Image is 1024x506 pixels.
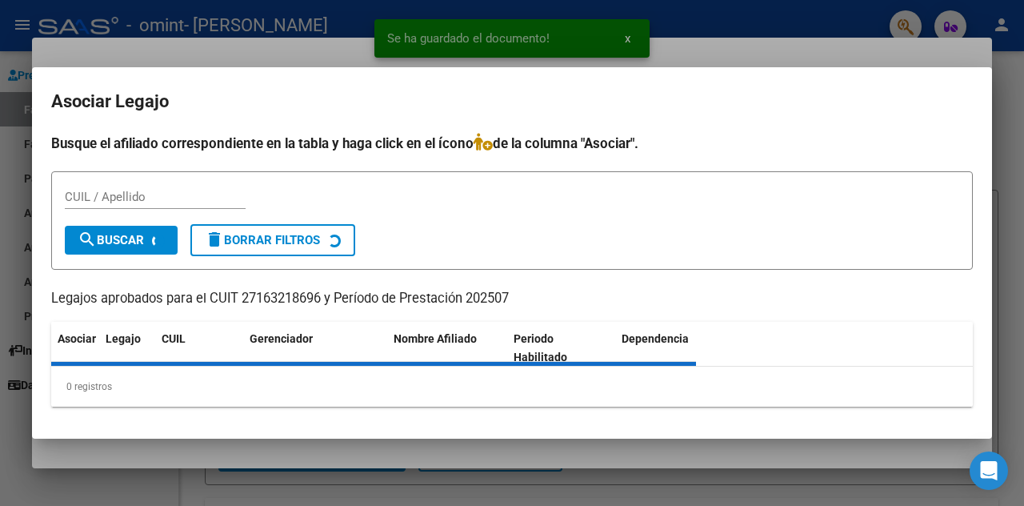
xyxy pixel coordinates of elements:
[51,322,99,375] datatable-header-cell: Asociar
[970,452,1008,490] div: Open Intercom Messenger
[51,133,973,154] h4: Busque el afiliado correspondiente en la tabla y haga click en el ícono de la columna "Asociar".
[51,289,973,309] p: Legajos aprobados para el CUIT 27163218696 y Período de Prestación 202507
[622,332,689,345] span: Dependencia
[58,332,96,345] span: Asociar
[514,332,567,363] span: Periodo Habilitado
[99,322,155,375] datatable-header-cell: Legajo
[155,322,243,375] datatable-header-cell: CUIL
[205,230,224,249] mat-icon: delete
[507,322,615,375] datatable-header-cell: Periodo Habilitado
[78,233,144,247] span: Buscar
[250,332,313,345] span: Gerenciador
[190,224,355,256] button: Borrar Filtros
[106,332,141,345] span: Legajo
[387,322,507,375] datatable-header-cell: Nombre Afiliado
[51,367,973,407] div: 0 registros
[615,322,735,375] datatable-header-cell: Dependencia
[243,322,387,375] datatable-header-cell: Gerenciador
[162,332,186,345] span: CUIL
[65,226,178,255] button: Buscar
[51,86,973,117] h2: Asociar Legajo
[205,233,320,247] span: Borrar Filtros
[78,230,97,249] mat-icon: search
[394,332,477,345] span: Nombre Afiliado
